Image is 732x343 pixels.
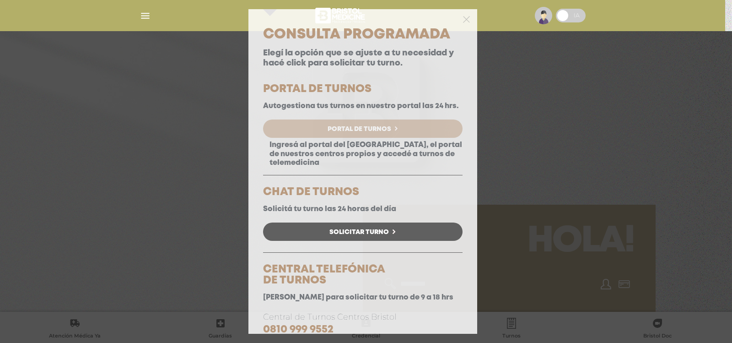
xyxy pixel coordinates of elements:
a: Portal de Turnos [263,120,463,138]
h5: PORTAL DE TURNOS [263,84,463,95]
span: Portal de Turnos [328,126,391,132]
h5: CHAT DE TURNOS [263,187,463,198]
p: Solicitá tu turno las 24 horas del día [263,205,463,213]
span: Solicitar Turno [329,229,389,235]
h5: CENTRAL TELEFÓNICA DE TURNOS [263,264,463,286]
p: [PERSON_NAME] para solicitar tu turno de 9 a 18 hrs [263,293,463,302]
p: Autogestiona tus turnos en nuestro portal las 24 hrs. [263,102,463,110]
span: Consulta Programada [263,28,450,41]
p: Central de Turnos Centros Bristol [263,311,463,336]
p: Elegí la opción que se ajuste a tu necesidad y hacé click para solicitar tu turno. [263,49,463,68]
a: Solicitar Turno [263,223,463,241]
p: Ingresá al portal del [GEOGRAPHIC_DATA], el portal de nuestros centros propios y accedé a turnos ... [263,141,463,167]
a: 0810 999 9552 [263,325,334,334]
